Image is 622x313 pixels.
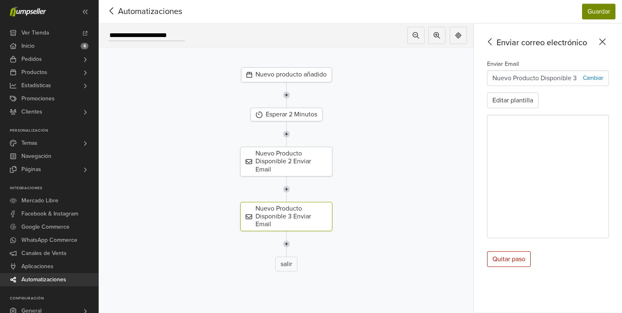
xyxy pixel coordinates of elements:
div: Nuevo producto añadido [241,67,332,82]
button: Guardar [582,4,615,19]
span: Navegación [21,150,51,163]
span: Pedidos [21,53,42,66]
span: Canales de Venta [21,247,66,260]
p: Cambiar [583,74,603,82]
div: Nuevo Producto Disponible 2 Enviar Email [240,147,332,176]
span: Temas [21,137,37,150]
span: Promociones [21,92,55,105]
div: Nuevo Producto Disponible 3 Enviar Email [240,202,332,232]
iframe: Nuevo Producto Disponible 3 [487,115,608,238]
div: Enviar correo electrónico [484,37,609,49]
span: Google Commerce [21,220,70,234]
span: WhatsApp Commerce [21,234,77,247]
span: Páginas [21,163,41,176]
p: Integraciones [10,186,98,191]
p: Personalización [10,128,98,133]
img: line-7960e5f4d2b50ad2986e.svg [283,176,290,202]
div: Esperar 2 Minutos [251,108,323,121]
img: line-7960e5f4d2b50ad2986e.svg [283,82,290,108]
span: Estadísticas [21,79,51,92]
span: Productos [21,66,47,79]
p: Configuración [10,296,98,301]
div: Quitar paso [487,251,531,267]
span: Ver Tienda [21,26,49,39]
span: Clientes [21,105,42,118]
span: 6 [81,43,88,49]
p: Nuevo Producto Disponible 3 [492,73,577,83]
label: Enviar Email [487,60,519,69]
span: Automatizaciones [21,273,66,286]
img: line-7960e5f4d2b50ad2986e.svg [283,231,290,257]
span: Mercado Libre [21,194,58,207]
button: Editar plantilla [487,93,538,108]
span: Facebook & Instagram [21,207,78,220]
span: Inicio [21,39,35,53]
span: Automatizaciones [105,5,169,18]
span: Aplicaciones [21,260,53,273]
img: line-7960e5f4d2b50ad2986e.svg [283,121,290,147]
div: salir [275,257,297,271]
